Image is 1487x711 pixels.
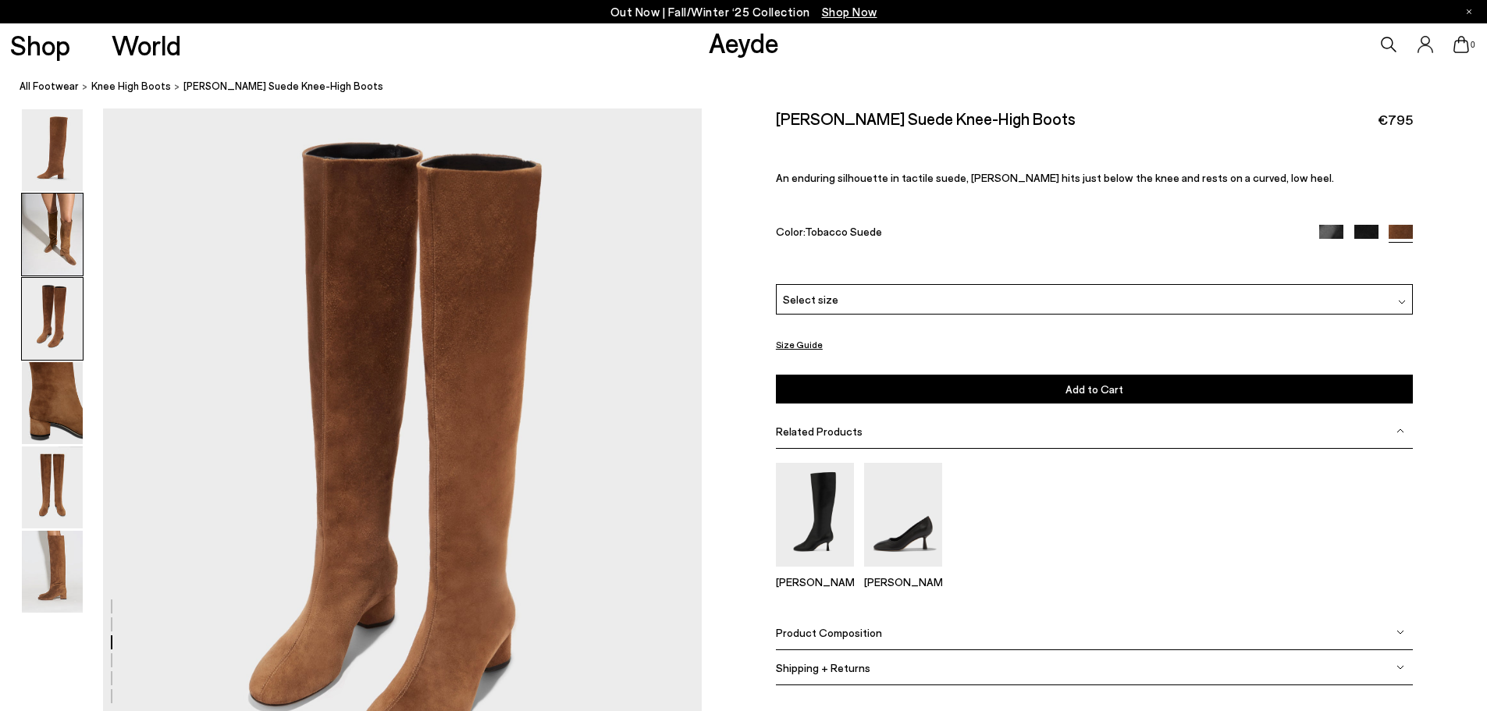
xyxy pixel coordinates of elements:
[783,291,838,308] span: Select size
[776,375,1413,403] button: Add to Cart
[22,362,83,444] img: Willa Suede Knee-High Boots - Image 4
[20,66,1487,108] nav: breadcrumb
[776,108,1076,128] h2: [PERSON_NAME] Suede Knee-High Boots
[22,446,83,528] img: Willa Suede Knee-High Boots - Image 5
[112,31,181,59] a: World
[1396,427,1404,435] img: svg%3E
[776,626,882,639] span: Product Composition
[183,78,383,94] span: [PERSON_NAME] Suede Knee-High Boots
[1398,298,1406,306] img: svg%3E
[1065,382,1123,396] span: Add to Cart
[822,5,877,19] span: Navigate to /collections/new-in
[22,531,83,613] img: Willa Suede Knee-High Boots - Image 6
[1396,663,1404,671] img: svg%3E
[864,575,942,588] p: [PERSON_NAME]
[20,78,79,94] a: All Footwear
[776,463,854,567] img: Catherine High Sock Boots
[1396,628,1404,636] img: svg%3E
[610,2,877,22] p: Out Now | Fall/Winter ‘25 Collection
[1378,110,1413,130] span: €795
[776,575,854,588] p: [PERSON_NAME]
[22,109,83,191] img: Willa Suede Knee-High Boots - Image 1
[776,661,870,674] span: Shipping + Returns
[776,425,863,438] span: Related Products
[776,225,1299,243] div: Color:
[709,26,779,59] a: Aeyde
[776,171,1334,184] span: An enduring silhouette in tactile suede, [PERSON_NAME] hits just below the knee and rests on a cu...
[1469,41,1477,49] span: 0
[10,31,70,59] a: Shop
[91,80,171,92] span: knee high boots
[22,194,83,276] img: Willa Suede Knee-High Boots - Image 2
[864,556,942,588] a: Giotta Round-Toe Pumps [PERSON_NAME]
[22,278,83,360] img: Willa Suede Knee-High Boots - Image 3
[805,225,882,238] span: Tobacco Suede
[864,463,942,567] img: Giotta Round-Toe Pumps
[91,78,171,94] a: knee high boots
[776,556,854,588] a: Catherine High Sock Boots [PERSON_NAME]
[1453,36,1469,53] a: 0
[776,335,823,354] button: Size Guide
